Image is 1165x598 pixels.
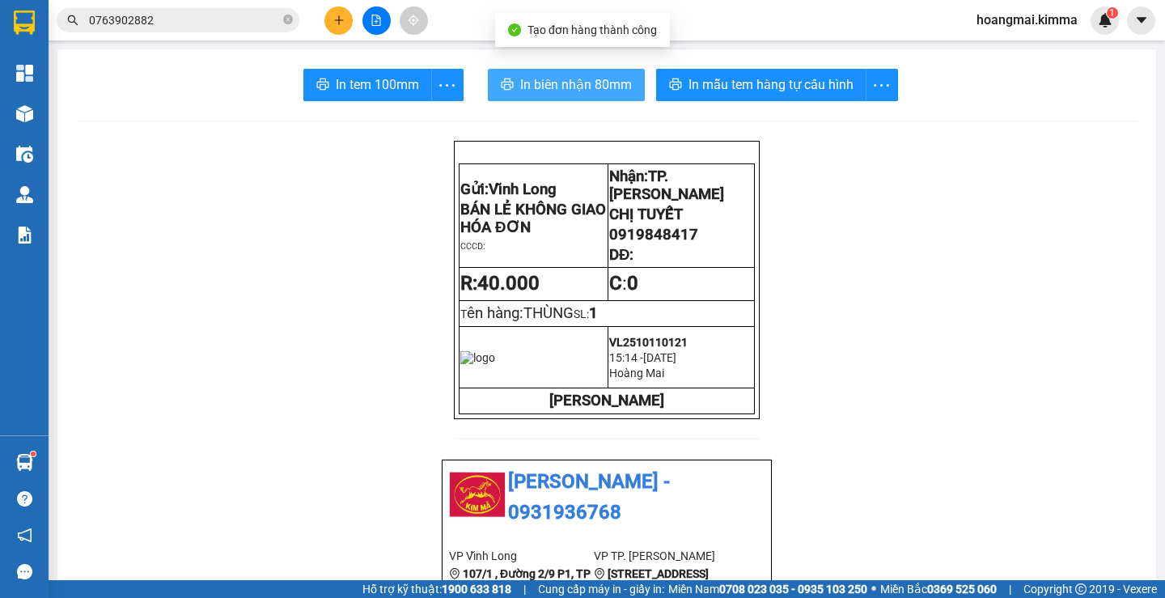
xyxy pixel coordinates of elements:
strong: 0369 525 060 [927,583,997,596]
span: message [17,564,32,579]
span: search [67,15,78,26]
span: Gửi: [460,180,557,198]
span: CCCD: [460,241,485,252]
span: 1 [589,304,598,322]
button: printerIn tem 100mm [303,69,432,101]
span: | [1009,580,1011,598]
input: Tìm tên, số ĐT hoặc mã đơn [89,11,280,29]
span: question-circle [17,491,32,507]
strong: C [609,272,622,295]
img: logo.jpg [449,467,506,524]
span: In mẫu tem hàng tự cấu hình [688,74,854,95]
span: TP. [PERSON_NAME] [609,168,724,203]
img: icon-new-feature [1098,13,1112,28]
span: SL: [574,307,589,320]
span: notification [17,528,32,543]
button: plus [324,6,353,35]
span: copyright [1075,583,1087,595]
span: Nhận: [609,168,724,203]
strong: 0708 023 035 - 0935 103 250 [719,583,867,596]
span: DĐ: [609,246,633,264]
button: printerIn mẫu tem hàng tự cấu hình [656,69,866,101]
span: ên hàng: [467,304,574,322]
span: more [866,75,897,95]
span: [DATE] [643,351,676,364]
button: more [431,69,464,101]
span: Miền Nam [668,580,867,598]
sup: 1 [1107,7,1118,19]
b: [STREET_ADDRESS][PERSON_NAME] [594,567,709,598]
span: Nhận: [105,15,144,32]
button: file-add [362,6,391,35]
span: In tem 100mm [336,74,419,95]
span: 40.000 [477,272,540,295]
button: more [866,69,898,101]
strong: 1900 633 818 [442,583,511,596]
span: Gửi: [14,15,39,32]
span: T [460,307,574,320]
div: BÁN LẺ KHÔNG GIAO HÓA ĐƠN [14,53,94,130]
span: more [432,75,463,95]
span: Hỗ trợ kỹ thuật: [362,580,511,598]
div: Vĩnh Long [14,14,94,53]
button: caret-down [1127,6,1155,35]
span: printer [316,78,329,93]
span: Tạo đơn hàng thành công [527,23,657,36]
span: check-circle [508,23,521,36]
b: 107/1 , Đường 2/9 P1, TP Vĩnh Long [449,567,591,598]
strong: R: [460,272,540,295]
span: Cung cấp máy in - giấy in: [538,580,664,598]
span: Miền Bắc [880,580,997,598]
strong: [PERSON_NAME] [549,392,664,409]
li: [PERSON_NAME] - 0931936768 [449,467,765,528]
span: 0919848417 [609,226,698,244]
img: warehouse-icon [16,146,33,163]
span: CHỊ TUYẾT [609,206,683,223]
img: logo [460,351,495,364]
span: VL2510110121 [609,336,688,349]
span: : [609,272,638,295]
span: ⚪️ [871,586,876,592]
img: logo-vxr [14,11,35,35]
span: Hoàng Mai [609,367,664,380]
sup: 1 [31,452,36,456]
span: close-circle [283,13,293,28]
img: warehouse-icon [16,105,33,122]
span: hoangmai.kimma [964,10,1091,30]
li: VP TP. [PERSON_NAME] [594,547,739,565]
span: environment [594,568,605,579]
span: | [523,580,526,598]
img: dashboard-icon [16,65,33,82]
div: 0901223026 [105,72,235,95]
span: 1 [1109,7,1115,19]
button: printerIn biên nhận 80mm [488,69,645,101]
span: Vĩnh Long [489,180,557,198]
span: BÁN LẺ KHÔNG GIAO HÓA ĐƠN [460,201,606,236]
span: environment [449,568,460,579]
img: warehouse-icon [16,186,33,203]
span: file-add [371,15,382,26]
span: caret-down [1134,13,1149,28]
span: THÙNG [523,304,574,322]
div: HUYỀN [105,53,235,72]
button: aim [400,6,428,35]
span: close-circle [283,15,293,24]
span: printer [501,78,514,93]
span: printer [669,78,682,93]
span: 15:14 - [609,351,643,364]
img: warehouse-icon [16,454,33,471]
span: plus [333,15,345,26]
li: VP Vĩnh Long [449,547,594,565]
span: 0 [627,272,638,295]
img: solution-icon [16,227,33,244]
span: In biên nhận 80mm [520,74,632,95]
div: TP. [PERSON_NAME] [105,14,235,53]
span: aim [408,15,419,26]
